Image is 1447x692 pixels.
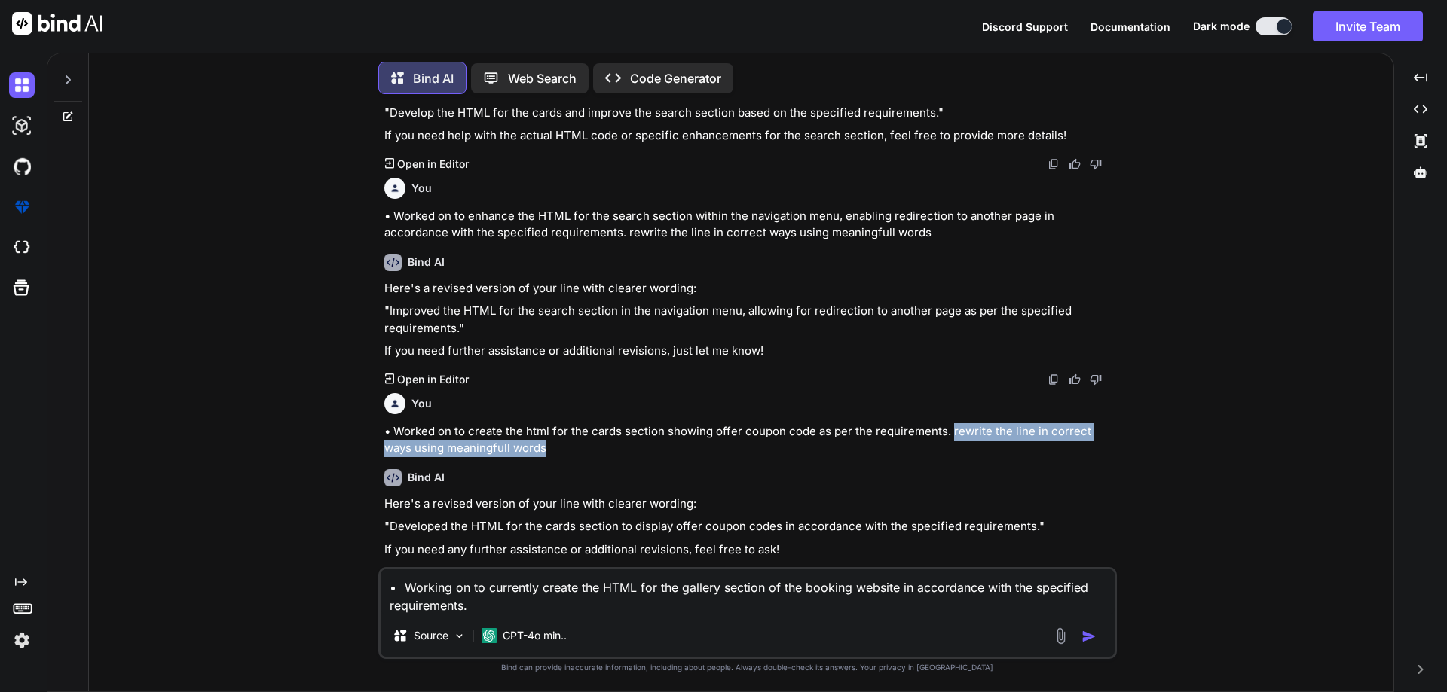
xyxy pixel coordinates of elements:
p: • Worked on to create the html for the cards section showing offer coupon code as per the require... [384,423,1114,457]
h6: Bind AI [408,470,445,485]
img: attachment [1052,627,1069,645]
h6: You [411,181,432,196]
img: cloudideIcon [9,235,35,261]
button: Invite Team [1313,11,1423,41]
img: copy [1048,158,1060,170]
img: premium [9,194,35,220]
p: If you need any further assistance or additional revisions, feel free to ask! [384,541,1114,559]
p: Bind AI [413,69,454,87]
img: like [1069,158,1081,170]
p: Bind can provide inaccurate information, including about people. Always double-check its answers.... [378,662,1117,673]
p: "Improved the HTML for the search section in the navigation menu, allowing for redirection to ano... [384,303,1114,337]
img: Bind AI [12,12,102,35]
img: Pick Models [453,630,466,642]
button: Discord Support [982,19,1068,35]
img: settings [9,627,35,653]
h6: You [411,396,432,411]
h6: Bind AI [408,255,445,270]
img: copy [1048,373,1060,386]
img: GPT-4o mini [482,628,497,643]
img: like [1069,373,1081,386]
p: Open in Editor [397,372,469,387]
span: Discord Support [982,20,1068,33]
p: Web Search [508,69,577,87]
p: Code Generator [630,69,721,87]
img: icon [1081,629,1097,644]
img: darkAi-studio [9,113,35,139]
img: darkChat [9,72,35,98]
textarea: • Working on to currently create the HTML for the gallery section of the booking website in accor... [381,569,1115,614]
p: • Worked on to enhance the HTML for the search section within the navigation menu, enabling redir... [384,208,1114,242]
img: dislike [1090,158,1102,170]
button: Documentation [1091,19,1170,35]
p: Source [414,628,448,643]
p: Here's a revised version of your line with clearer wording: [384,495,1114,513]
p: If you need help with the actual HTML code or specific enhancements for the search section, feel ... [384,127,1114,145]
p: GPT-4o min.. [503,628,567,643]
p: If you need further assistance or additional revisions, just let me know! [384,343,1114,360]
span: Dark mode [1193,19,1250,34]
p: Here's a revised version of your line with clearer wording: [384,280,1114,297]
img: githubDark [9,154,35,179]
span: Documentation [1091,20,1170,33]
p: "Develop the HTML for the cards and improve the search section based on the specified requirements." [384,105,1114,122]
p: Open in Editor [397,157,469,172]
p: "Developed the HTML for the cards section to display offer coupon codes in accordance with the sp... [384,518,1114,535]
img: dislike [1090,373,1102,386]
